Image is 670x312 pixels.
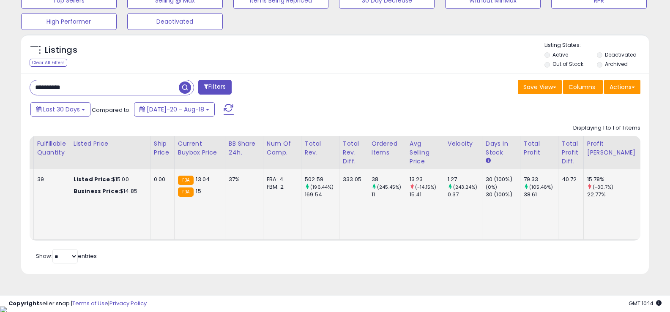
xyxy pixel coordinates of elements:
[305,191,339,198] div: 169.54
[486,139,517,157] div: Days In Stock
[305,139,336,157] div: Total Rev.
[562,139,580,166] div: Total Profit Diff.
[196,175,210,183] span: 13.04
[569,83,595,91] span: Columns
[74,139,147,148] div: Listed Price
[37,139,66,157] div: Fulfillable Quantity
[448,191,482,198] div: 0.37
[573,124,640,132] div: Displaying 1 to 1 of 1 items
[30,102,90,117] button: Last 30 Days
[448,139,479,148] div: Velocity
[486,157,491,165] small: Days In Stock.
[587,191,641,198] div: 22.77%
[552,51,568,58] label: Active
[178,187,194,197] small: FBA
[147,105,204,114] span: [DATE]-20 - Aug-18
[36,252,97,260] span: Show: entries
[544,41,649,49] p: Listing States:
[524,176,558,183] div: 79.33
[377,184,401,190] small: (245.45%)
[410,139,440,166] div: Avg Selling Price
[587,176,641,183] div: 15.78%
[410,191,444,198] div: 15.41
[8,299,39,307] strong: Copyright
[229,139,260,157] div: BB Share 24h.
[310,184,334,190] small: (196.44%)
[178,139,222,157] div: Current Buybox Price
[267,183,295,191] div: FBM: 2
[605,60,628,68] label: Archived
[43,105,80,114] span: Last 30 Days
[372,191,406,198] div: 11
[109,299,147,307] a: Privacy Policy
[372,176,406,183] div: 38
[343,176,361,183] div: 333.05
[8,300,147,308] div: seller snap | |
[178,176,194,185] small: FBA
[74,176,144,183] div: $15.00
[134,102,215,117] button: [DATE]-20 - Aug-18
[518,80,562,94] button: Save View
[486,191,520,198] div: 30 (100%)
[410,176,444,183] div: 13.23
[486,184,498,190] small: (0%)
[196,187,201,195] span: 15
[305,176,339,183] div: 502.59
[629,299,662,307] span: 2025-09-18 10:14 GMT
[562,176,577,183] div: 40.72
[524,191,558,198] div: 38.61
[21,13,117,30] button: High Performer
[529,184,553,190] small: (105.46%)
[587,139,637,157] div: Profit [PERSON_NAME]
[92,106,131,114] span: Compared to:
[154,139,171,157] div: Ship Price
[605,51,637,58] label: Deactivated
[127,13,223,30] button: Deactivated
[448,176,482,183] div: 1.27
[45,44,77,56] h5: Listings
[372,139,402,157] div: Ordered Items
[72,299,108,307] a: Terms of Use
[552,60,583,68] label: Out of Stock
[453,184,477,190] small: (243.24%)
[415,184,436,190] small: (-14.15%)
[74,187,144,195] div: $14.85
[37,176,63,183] div: 39
[154,176,168,183] div: 0.00
[524,139,555,157] div: Total Profit
[267,176,295,183] div: FBA: 4
[343,139,364,166] div: Total Rev. Diff.
[74,175,112,183] b: Listed Price:
[267,139,298,157] div: Num of Comp.
[198,80,231,95] button: Filters
[604,80,640,94] button: Actions
[30,59,67,67] div: Clear All Filters
[563,80,603,94] button: Columns
[74,187,120,195] b: Business Price:
[486,176,520,183] div: 30 (100%)
[593,184,613,190] small: (-30.7%)
[229,176,257,183] div: 37%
